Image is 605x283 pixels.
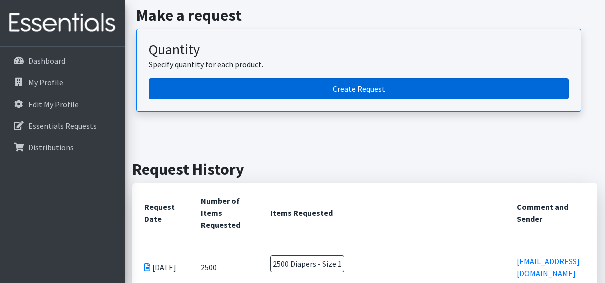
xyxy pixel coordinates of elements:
[28,142,74,152] p: Distributions
[189,183,258,243] th: Number of Items Requested
[4,116,121,136] a: Essentials Requests
[149,58,569,70] p: Specify quantity for each product.
[136,6,593,25] h2: Make a request
[4,6,121,40] img: HumanEssentials
[28,56,65,66] p: Dashboard
[517,256,580,278] a: [EMAIL_ADDRESS][DOMAIN_NAME]
[4,51,121,71] a: Dashboard
[149,41,569,58] h3: Quantity
[4,137,121,157] a: Distributions
[4,72,121,92] a: My Profile
[132,160,597,179] h2: Request History
[258,183,505,243] th: Items Requested
[28,121,97,131] p: Essentials Requests
[149,78,569,99] a: Create a request by quantity
[505,183,597,243] th: Comment and Sender
[28,77,63,87] p: My Profile
[132,183,189,243] th: Request Date
[28,99,79,109] p: Edit My Profile
[4,94,121,114] a: Edit My Profile
[270,255,344,272] span: 2500 Diapers - Size 1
